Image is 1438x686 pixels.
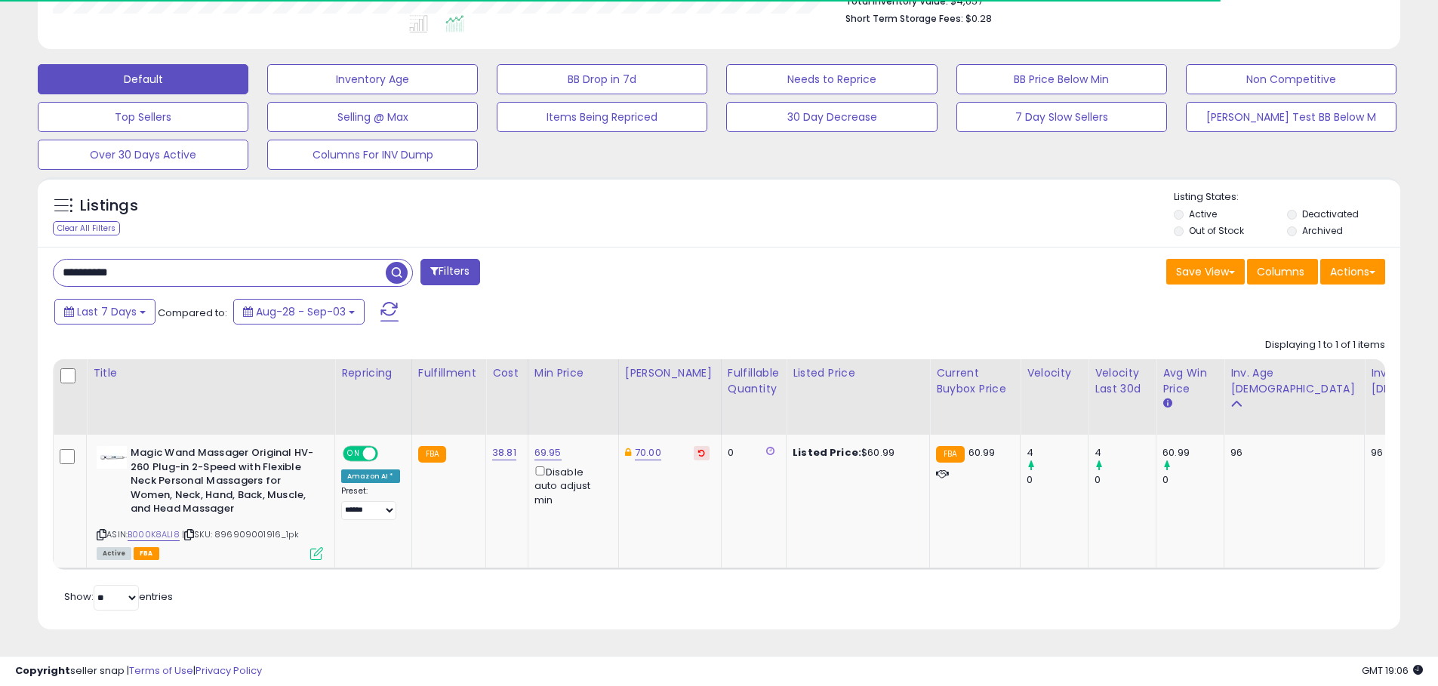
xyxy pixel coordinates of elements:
button: Over 30 Days Active [38,140,248,170]
div: Current Buybox Price [936,365,1014,397]
strong: Copyright [15,663,70,678]
b: Magic Wand Massager Original HV-260 Plug-in 2-Speed with Flexible Neck Personal Massagers for Wom... [131,446,314,520]
div: Preset: [341,486,400,520]
button: Last 7 Days [54,299,156,325]
i: This overrides the store level Dynamic Max Price for this listing [625,448,631,457]
span: $0.28 [965,11,992,26]
span: OFF [376,448,400,460]
div: Avg Win Price [1162,365,1218,397]
span: Show: entries [64,589,173,604]
div: Displaying 1 to 1 of 1 items [1265,338,1385,352]
span: Columns [1257,264,1304,279]
div: Inv. Age [DEMOGRAPHIC_DATA] [1230,365,1358,397]
button: Save View [1166,259,1245,285]
div: Fulfillment [418,365,479,381]
div: 0 [1027,473,1088,487]
div: Amazon AI * [341,469,400,483]
div: Min Price [534,365,612,381]
span: FBA [134,547,159,560]
small: FBA [936,446,964,463]
div: Listed Price [793,365,923,381]
i: Revert to store-level Dynamic Max Price [698,449,705,457]
div: Clear All Filters [53,221,120,235]
div: 0 [1095,473,1156,487]
button: BB Price Below Min [956,64,1167,94]
button: Aug-28 - Sep-03 [233,299,365,325]
span: 60.99 [968,445,996,460]
button: 7 Day Slow Sellers [956,102,1167,132]
div: 0 [728,446,774,460]
div: 0 [1162,473,1224,487]
div: seller snap | | [15,664,262,678]
span: All listings currently available for purchase on Amazon [97,547,131,560]
div: Repricing [341,365,405,381]
button: Filters [420,259,479,285]
button: Non Competitive [1186,64,1396,94]
a: B000K8ALI8 [128,528,180,541]
a: Terms of Use [129,663,193,678]
a: 69.95 [534,445,562,460]
a: 38.81 [492,445,516,460]
a: Privacy Policy [196,663,262,678]
div: Velocity [1027,365,1082,381]
button: 30 Day Decrease [726,102,937,132]
label: Out of Stock [1189,224,1244,237]
div: 4 [1095,446,1156,460]
b: Short Term Storage Fees: [845,12,963,25]
div: Fulfillable Quantity [728,365,780,397]
button: Selling @ Max [267,102,478,132]
div: $60.99 [793,446,918,460]
b: Listed Price: [793,445,861,460]
div: ASIN: [97,446,323,558]
div: Disable auto adjust min [534,463,607,507]
small: FBA [418,446,446,463]
button: Actions [1320,259,1385,285]
img: 212flIUZgqL._SL40_.jpg [97,446,127,469]
button: Items Being Repriced [497,102,707,132]
p: Listing States: [1174,190,1400,205]
label: Active [1189,208,1217,220]
div: 60.99 [1162,446,1224,460]
span: Last 7 Days [77,304,137,319]
div: Title [93,365,328,381]
a: 70.00 [635,445,661,460]
div: Velocity Last 30d [1095,365,1150,397]
button: Columns For INV Dump [267,140,478,170]
div: Cost [492,365,522,381]
h5: Listings [80,195,138,217]
span: 2025-09-11 19:06 GMT [1362,663,1423,678]
small: Avg Win Price. [1162,397,1172,411]
span: | SKU: 896909001916_1pk [182,528,299,540]
button: Default [38,64,248,94]
span: Compared to: [158,306,227,320]
label: Archived [1302,224,1343,237]
button: [PERSON_NAME] Test BB Below M [1186,102,1396,132]
div: 4 [1027,446,1088,460]
div: 96 [1230,446,1353,460]
button: Top Sellers [38,102,248,132]
button: Needs to Reprice [726,64,937,94]
label: Deactivated [1302,208,1359,220]
span: Aug-28 - Sep-03 [256,304,346,319]
div: [PERSON_NAME] [625,365,715,381]
button: BB Drop in 7d [497,64,707,94]
span: ON [344,448,363,460]
button: Inventory Age [267,64,478,94]
button: Columns [1247,259,1318,285]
